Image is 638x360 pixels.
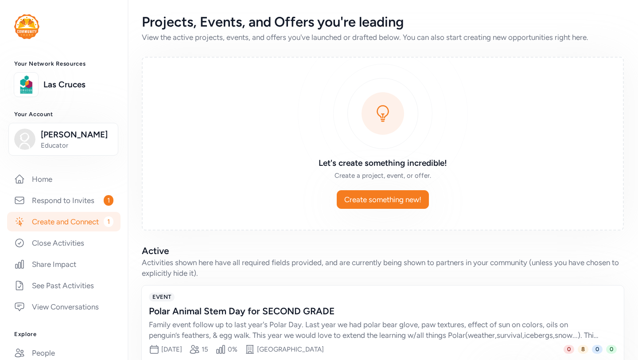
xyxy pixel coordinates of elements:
a: Home [7,169,121,189]
h2: Active [142,245,624,257]
div: Projects, Events, and Offers you're leading [142,14,624,30]
div: View the active projects, events, and offers you've launched or drafted below. You can also start... [142,32,624,43]
div: Family event follow up to last year's Polar Day. Last year we had polar bear glove, paw textures,... [149,319,599,340]
h3: Let's create something incredible! [255,157,510,169]
div: 0% [228,345,237,354]
span: EVENT [149,293,175,301]
img: logo [14,14,39,39]
a: Las Cruces [43,78,113,91]
span: [DATE] [161,345,182,353]
img: logo [16,75,36,94]
button: Create something new! [337,190,429,209]
div: Create a project, event, or offer. [255,171,510,180]
a: See Past Activities [7,276,121,295]
a: Respond to Invites1 [7,191,121,210]
span: 8 [578,345,588,354]
div: Polar Animal Stem Day for SECOND GRADE [149,305,599,317]
span: Create something new! [344,194,421,205]
span: 1 [104,216,113,227]
h3: Explore [14,331,113,338]
span: 0 [592,345,603,354]
a: Share Impact [7,254,121,274]
span: 1 [104,195,113,206]
div: [GEOGRAPHIC_DATA] [257,345,324,354]
span: 0 [564,345,574,354]
a: View Conversations [7,297,121,317]
span: Educator [41,141,113,150]
div: Activities shown here have all required fields provided, and are currently being shown to partner... [142,257,624,278]
div: 15 [202,345,208,354]
h3: Your Network Resources [14,60,113,67]
span: [PERSON_NAME] [41,129,113,141]
h3: Your Account [14,111,113,118]
span: 0 [606,345,617,354]
button: [PERSON_NAME]Educator [8,123,118,156]
a: Close Activities [7,233,121,253]
a: Create and Connect1 [7,212,121,231]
